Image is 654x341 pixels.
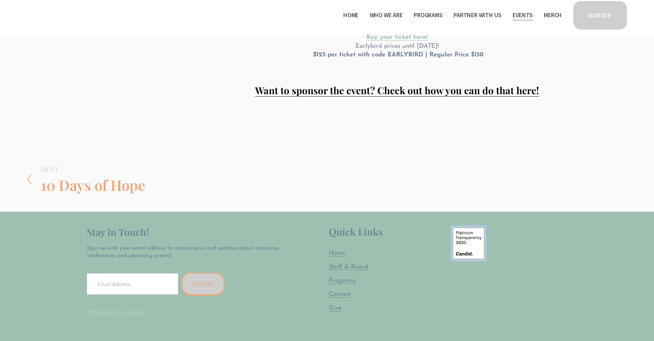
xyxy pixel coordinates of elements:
span: Who We Are [370,10,403,20]
button: Sign Up [182,273,225,295]
h2: Stay in Touch! [87,225,285,239]
a: Home [329,249,345,258]
a: We respect your privacy. [87,309,147,315]
a: folder dropdown [370,10,403,21]
a: Buy your ticket here! [366,34,428,41]
a: Programs [329,277,356,285]
div: [DATE] [41,166,145,173]
a: Staff & Board [329,263,368,272]
span: Sign Up [193,280,214,287]
a: Want to sponsor the event? Check out how you can do that here! [255,84,539,97]
span: Home [329,250,345,256]
span: Programs [329,278,356,284]
input: Email Address [87,273,178,295]
span: Programs [414,10,443,20]
h2: 10 Days of Hope [41,178,145,192]
a: [DATE] 10 Days of Hope [26,166,145,192]
a: folder dropdown [454,10,501,21]
p: Sign up with your email address to receive news and updates about resources, conferences and upco... [87,244,285,260]
span: Contact [329,291,351,298]
a: Give [329,304,342,313]
a: Contact [329,290,351,299]
span: Staff & Board [329,264,368,270]
strong: $125 per ticket with code EARLYBIRD | Regular Price $150 [313,52,483,58]
span: Give [329,305,342,311]
span: Quick Links [329,225,383,238]
a: folder dropdown [414,10,443,21]
img: 9878580 [450,225,487,262]
a: Merch [544,10,562,21]
a: Home [343,10,358,21]
span: Partner With Us [454,10,501,20]
p: Earlybird prices until [DATE]! [253,16,541,59]
a: Events [513,10,533,21]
